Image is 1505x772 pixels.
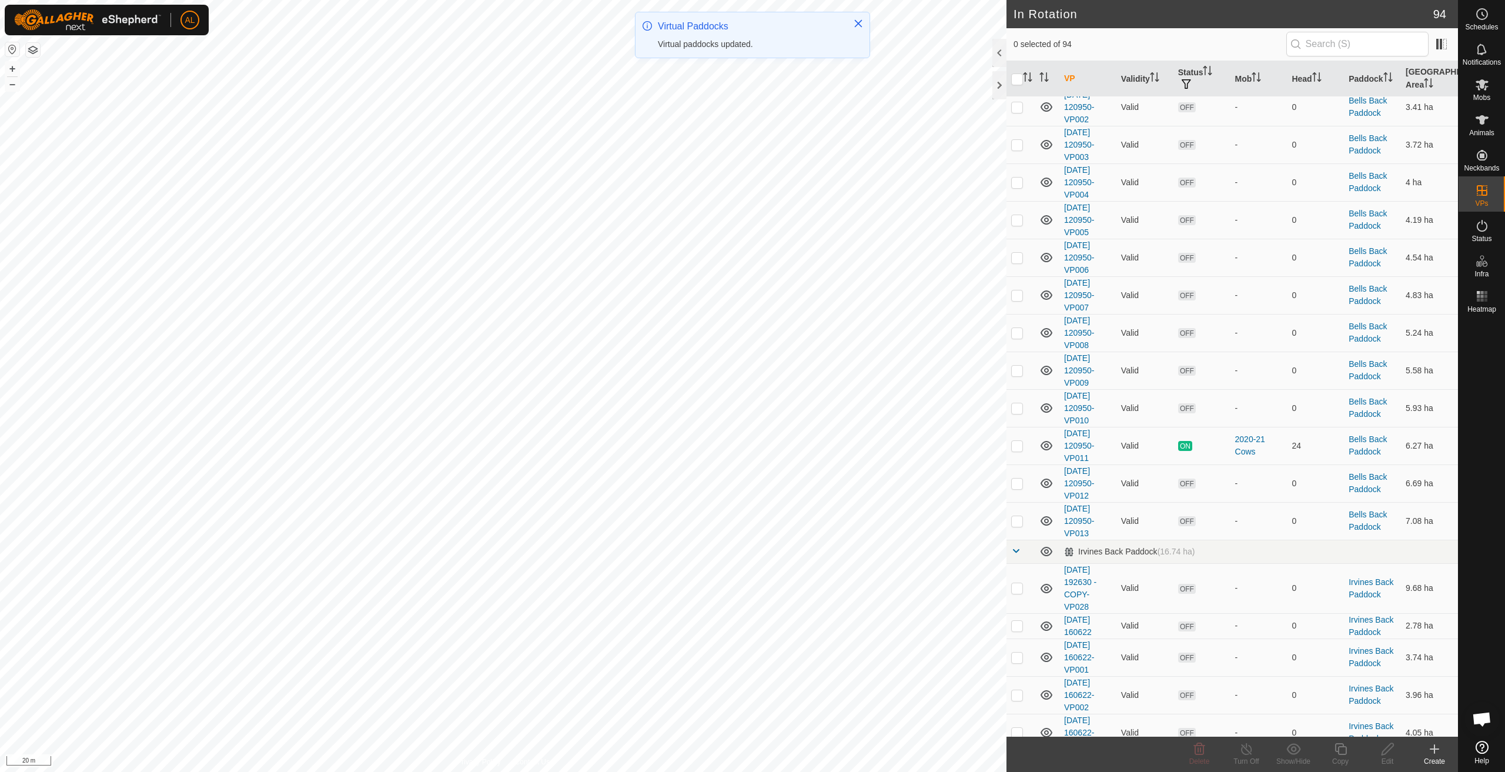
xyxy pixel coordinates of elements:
[1235,620,1283,632] div: -
[1287,61,1344,97] th: Head
[1064,203,1094,237] a: [DATE] 120950-VP005
[1150,74,1159,83] p-sorticon: Activate to sort
[1116,639,1173,676] td: Valid
[1349,284,1387,306] a: Bells Back Paddock
[1014,38,1286,51] span: 0 selected of 94
[850,15,867,32] button: Close
[1349,359,1387,381] a: Bells Back Paddock
[1235,727,1283,739] div: -
[1401,639,1458,676] td: 3.74 ha
[1287,276,1344,314] td: 0
[1189,757,1210,766] span: Delete
[1287,639,1344,676] td: 0
[1401,613,1458,639] td: 2.78 ha
[1401,163,1458,201] td: 4 ha
[1235,651,1283,664] div: -
[1014,7,1433,21] h2: In Rotation
[1401,126,1458,163] td: 3.72 ha
[1116,502,1173,540] td: Valid
[1158,547,1195,556] span: (16.74 ha)
[1116,389,1173,427] td: Valid
[1401,314,1458,352] td: 5.24 ha
[1178,366,1196,376] span: OFF
[1235,327,1283,339] div: -
[1349,721,1393,743] a: Irvines Back Paddock
[1401,201,1458,239] td: 4.19 ha
[1064,240,1094,275] a: [DATE] 120950-VP006
[1235,689,1283,701] div: -
[1235,402,1283,415] div: -
[1064,565,1096,611] a: [DATE] 192630 - COPY-VP028
[5,62,19,76] button: +
[1178,516,1196,526] span: OFF
[1349,577,1393,599] a: Irvines Back Paddock
[1235,176,1283,189] div: -
[1116,427,1173,464] td: Valid
[1344,61,1401,97] th: Paddock
[14,9,161,31] img: Gallagher Logo
[1349,133,1387,155] a: Bells Back Paddock
[1364,756,1411,767] div: Edit
[1463,59,1501,66] span: Notifications
[1401,427,1458,464] td: 6.27 ha
[1401,239,1458,276] td: 4.54 ha
[1349,397,1387,419] a: Bells Back Paddock
[1235,139,1283,151] div: -
[1116,563,1173,613] td: Valid
[1178,403,1196,413] span: OFF
[1064,128,1094,162] a: [DATE] 120950-VP003
[1464,701,1500,737] div: Open chat
[1039,74,1049,83] p-sorticon: Activate to sort
[457,757,501,767] a: Privacy Policy
[1064,716,1094,750] a: [DATE] 160622-VP003
[1287,126,1344,163] td: 0
[185,14,195,26] span: AL
[1349,510,1387,532] a: Bells Back Paddock
[1178,102,1196,112] span: OFF
[1178,690,1196,700] span: OFF
[1401,502,1458,540] td: 7.08 ha
[1023,74,1032,83] p-sorticon: Activate to sort
[1349,246,1387,268] a: Bells Back Paddock
[1465,24,1498,31] span: Schedules
[1178,140,1196,150] span: OFF
[1064,429,1094,463] a: [DATE] 120950-VP011
[1349,435,1387,456] a: Bells Back Paddock
[1287,502,1344,540] td: 0
[1116,163,1173,201] td: Valid
[1312,74,1322,83] p-sorticon: Activate to sort
[1401,276,1458,314] td: 4.83 ha
[1401,464,1458,502] td: 6.69 ha
[1252,74,1261,83] p-sorticon: Activate to sort
[1230,61,1287,97] th: Mob
[1235,515,1283,527] div: -
[1235,101,1283,113] div: -
[1178,441,1192,451] span: ON
[1059,61,1116,97] th: VP
[1349,646,1393,668] a: Irvines Back Paddock
[1475,200,1488,207] span: VPs
[1401,714,1458,751] td: 4.05 ha
[1469,129,1494,136] span: Animals
[1424,80,1433,89] p-sorticon: Activate to sort
[1349,209,1387,230] a: Bells Back Paddock
[1064,678,1094,712] a: [DATE] 160622-VP002
[1474,757,1489,764] span: Help
[1178,178,1196,188] span: OFF
[1349,322,1387,343] a: Bells Back Paddock
[1173,61,1230,97] th: Status
[658,38,841,51] div: Virtual paddocks updated.
[1235,477,1283,490] div: -
[1064,278,1094,312] a: [DATE] 120950-VP007
[1287,163,1344,201] td: 0
[1178,479,1196,489] span: OFF
[1349,171,1387,193] a: Bells Back Paddock
[1235,252,1283,264] div: -
[1287,239,1344,276] td: 0
[1178,328,1196,338] span: OFF
[1116,676,1173,714] td: Valid
[515,757,550,767] a: Contact Us
[1064,90,1094,124] a: [DATE] 120950-VP002
[1116,714,1173,751] td: Valid
[5,77,19,91] button: –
